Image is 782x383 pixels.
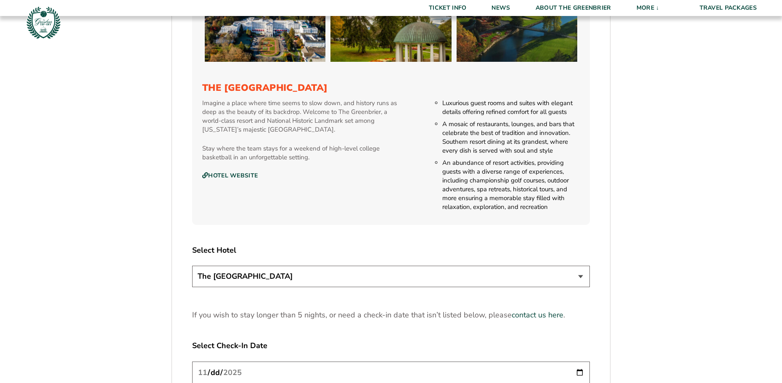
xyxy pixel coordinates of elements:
[202,172,258,180] a: Hotel Website
[192,310,590,320] p: If you wish to stay longer than 5 nights, or need a check-in date that isn’t listed below, please .
[25,4,62,41] img: Greenbrier Tip-Off
[442,120,580,155] li: A mosaic of restaurants, lounges, and bars that celebrate the best of tradition and innovation. S...
[512,310,563,320] a: contact us here
[192,341,590,351] label: Select Check-In Date
[442,99,580,116] li: Luxurious guest rooms and suites with elegant details offering refined comfort for all guests
[192,245,590,256] label: Select Hotel
[442,158,580,211] li: An abundance of resort activities, providing guests with a diverse range of experiences, includin...
[202,99,404,134] p: Imagine a place where time seems to slow down, and history runs as deep as the beauty of its back...
[202,82,580,93] h3: The [GEOGRAPHIC_DATA]
[202,144,404,162] p: Stay where the team stays for a weekend of high-level college basketball in an unforgettable sett...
